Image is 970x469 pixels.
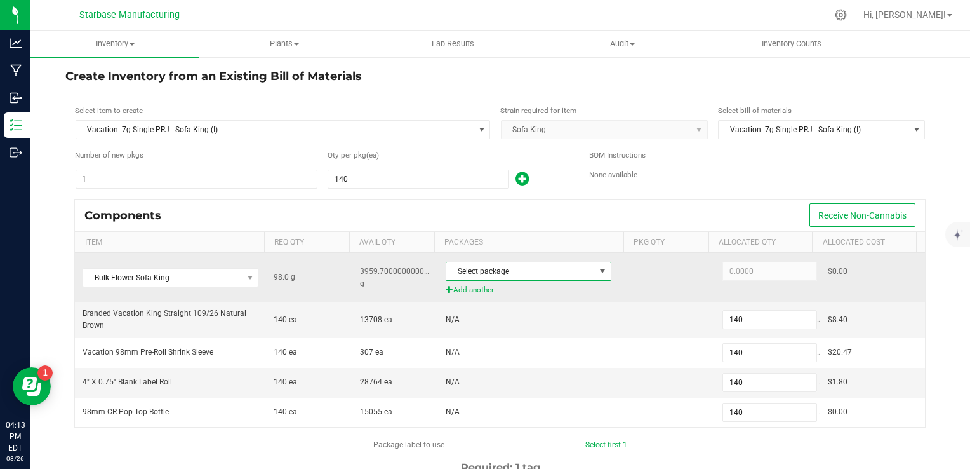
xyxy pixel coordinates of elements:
span: 13708 ea [360,315,392,324]
span: Vacation .7g Single PRJ - Sofa King (I) [719,121,908,139]
inline-svg: Inbound [10,92,22,104]
span: Strain required for item [500,106,576,115]
span: Branded Vacation King Straight 109/26 Natural Brown [83,309,246,330]
a: Inventory [30,31,199,57]
span: N/A [446,348,460,357]
span: Add new output [509,177,529,186]
th: Allocated Qty [708,232,813,254]
inline-svg: Inventory [10,119,22,132]
th: Req Qty [264,232,349,254]
span: N/A [446,407,460,416]
span: 15055 ea [360,407,392,416]
a: Lab Results [369,31,538,57]
iframe: Resource center [13,367,51,405]
span: Vacation 98mm Pre-Roll Shrink Sleeve [83,348,213,357]
span: 98.0 g [274,273,295,282]
span: $0.00 [828,407,847,416]
span: N/A [446,315,460,324]
span: Hi, [PERSON_NAME]! [863,10,946,20]
span: Select bill of materials [718,106,792,115]
span: 140 ea [274,315,297,324]
th: Item [75,232,264,254]
span: (ea) [366,150,378,161]
span: Package label to use [373,440,444,449]
span: 98mm CR Pop Top Bottle [83,407,169,416]
span: 4" X 0.75" Blank Label Roll [83,377,172,386]
p: 08/26 [6,454,25,463]
button: Receive Non-Cannabis [809,203,915,227]
th: Avail Qty [349,232,434,254]
h4: Create Inventory from an Existing Bill of Materials [65,69,935,85]
span: Inventory Counts [745,38,839,50]
div: Components [84,208,171,222]
a: Select first 1 [585,440,627,449]
iframe: Resource center unread badge [37,365,53,381]
th: Allocated Cost [812,232,916,254]
span: 28764 ea [360,377,392,386]
span: Select item to create [75,106,143,115]
span: $0.00 [828,267,847,276]
span: Quantity per package (ea) [328,150,366,161]
span: $8.40 [828,315,847,324]
a: Audit [538,31,707,57]
inline-svg: Manufacturing [10,64,22,77]
span: 140 ea [274,377,297,386]
span: $1.80 [828,377,847,386]
span: 140 ea [274,407,297,416]
span: Lab Results [415,38,491,50]
span: N/A [446,377,460,386]
a: Plants [199,31,368,57]
span: None available [589,170,637,179]
th: Pkg Qty [623,232,708,254]
inline-svg: Analytics [10,37,22,50]
span: Vacation .7g Single PRJ - Sofa King (I) [76,121,474,139]
span: Select package [446,262,595,280]
span: Starbase Manufacturing [79,10,180,20]
span: $20.47 [828,348,852,357]
span: 3959.7000000000003 g [360,267,437,288]
span: 140 ea [274,348,297,357]
inline-svg: Outbound [10,146,22,159]
span: BOM Instructions [589,151,646,160]
p: 04:13 PM EDT [6,419,25,454]
span: Audit [538,38,706,50]
div: Manage settings [833,9,849,21]
span: Bulk Flower Sofa King [83,269,242,287]
span: Number of new packages to create [75,150,143,161]
span: Inventory [30,38,199,50]
span: Receive Non-Cannabis [818,210,907,221]
a: Inventory Counts [707,31,876,57]
span: Plants [200,38,368,50]
th: Packages [434,232,623,254]
span: 307 ea [360,348,383,357]
span: Add another [446,284,621,296]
